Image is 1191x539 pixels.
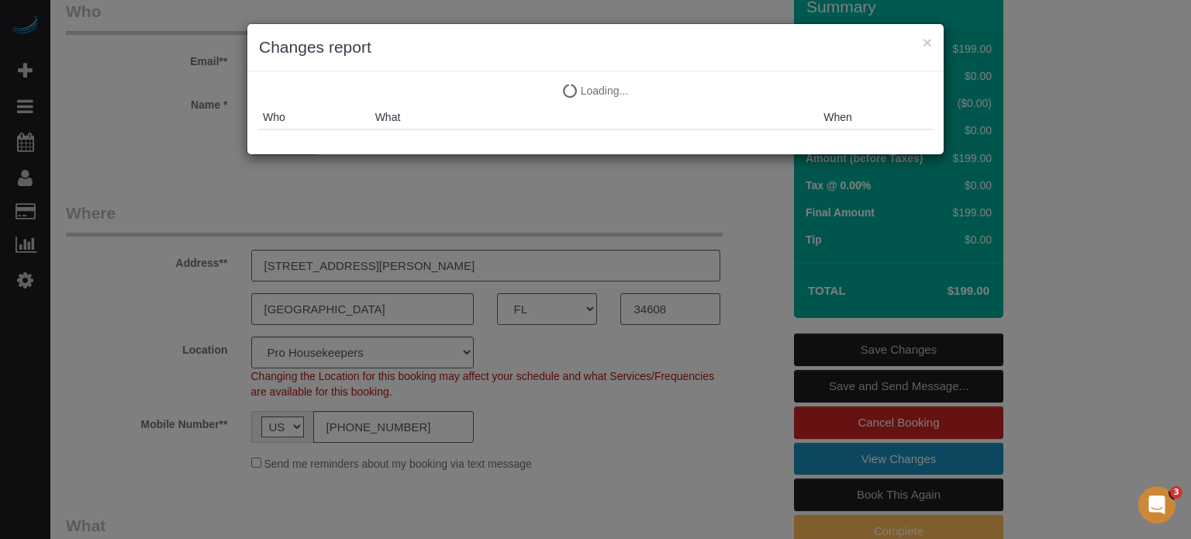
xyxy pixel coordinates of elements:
h3: Changes report [259,36,932,59]
sui-modal: Changes report [247,24,944,154]
iframe: Intercom live chat [1138,486,1175,523]
p: Loading... [259,83,932,98]
th: When [820,105,932,130]
th: Who [259,105,371,130]
span: 3 [1170,486,1182,499]
th: What [371,105,820,130]
button: × [923,34,932,50]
